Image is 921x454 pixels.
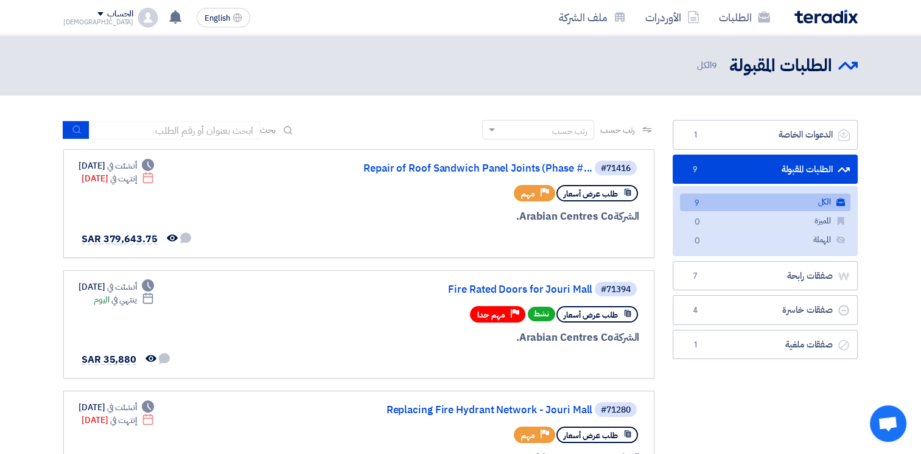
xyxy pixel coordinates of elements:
[794,10,858,24] img: Teradix logo
[79,401,154,414] div: [DATE]
[614,330,640,345] span: الشركة
[260,124,276,136] span: بحث
[107,281,136,293] span: أنشئت في
[94,293,154,306] div: اليوم
[89,121,260,139] input: ابحث بعنوان أو رقم الطلب
[673,330,858,360] a: صفقات ملغية1
[79,159,154,172] div: [DATE]
[111,293,136,306] span: ينتهي في
[680,194,850,211] a: الكل
[197,8,250,27] button: English
[107,401,136,414] span: أنشئت في
[601,285,631,294] div: #71394
[680,212,850,230] a: المميزة
[673,155,858,184] a: الطلبات المقبولة9
[601,164,631,173] div: #71416
[600,124,635,136] span: رتب حسب
[636,3,709,32] a: الأوردرات
[82,172,154,185] div: [DATE]
[528,307,555,321] span: نشط
[712,58,717,72] span: 9
[549,3,636,32] a: ملف الشركة
[564,188,618,200] span: طلب عرض أسعار
[552,125,587,138] div: رتب حسب
[690,216,704,229] span: 0
[601,406,631,414] div: #71280
[673,295,858,325] a: صفقات خاسرة4
[696,58,720,72] span: الكل
[564,309,618,321] span: طلب عرض أسعار
[349,405,592,416] a: Replacing Fire Hydrant Network - Jouri Mall
[346,330,639,346] div: Arabian Centres Co.
[82,352,136,367] span: SAR 35,880
[477,309,505,321] span: مهم جدا
[110,414,136,427] span: إنتهت في
[673,120,858,150] a: الدعوات الخاصة1
[107,159,136,172] span: أنشئت في
[107,9,133,19] div: الحساب
[349,163,592,174] a: Repair of Roof Sandwich Panel Joints (Phase #...
[709,3,780,32] a: الطلبات
[688,270,702,282] span: 7
[521,188,535,200] span: مهم
[79,281,154,293] div: [DATE]
[82,414,154,427] div: [DATE]
[138,8,158,27] img: profile_test.png
[688,339,702,351] span: 1
[688,164,702,176] span: 9
[680,231,850,249] a: المهملة
[729,54,832,78] h2: الطلبات المقبولة
[870,405,906,442] div: Open chat
[82,232,158,246] span: SAR 379,643.75
[110,172,136,185] span: إنتهت في
[564,430,618,441] span: طلب عرض أسعار
[521,430,535,441] span: مهم
[690,197,704,210] span: 9
[673,261,858,291] a: صفقات رابحة7
[205,14,230,23] span: English
[690,235,704,248] span: 0
[688,304,702,316] span: 4
[614,209,640,224] span: الشركة
[688,129,702,141] span: 1
[63,19,133,26] div: [DEMOGRAPHIC_DATA]
[349,284,592,295] a: Fire Rated Doors for Jouri Mall
[346,209,639,225] div: Arabian Centres Co.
